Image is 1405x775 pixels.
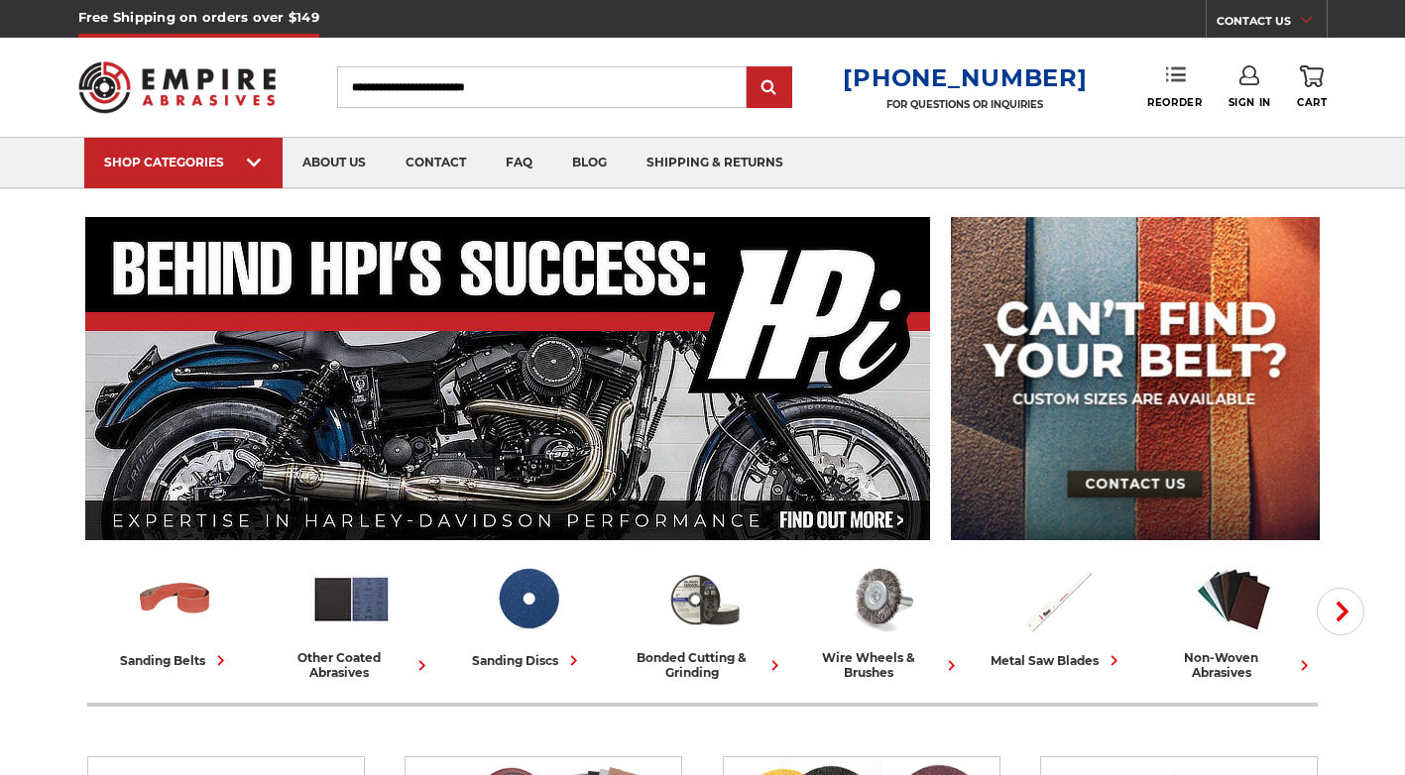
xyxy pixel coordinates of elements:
div: SHOP CATEGORIES [104,155,263,169]
a: bonded cutting & grinding [625,558,785,680]
img: Sanding Belts [134,558,216,640]
span: Cart [1297,96,1327,109]
img: promo banner for custom belts. [951,217,1320,540]
div: sanding belts [120,650,231,671]
div: non-woven abrasives [1154,650,1315,680]
a: metal saw blades [978,558,1138,671]
a: blog [552,138,627,188]
span: Sign In [1229,96,1271,109]
a: faq [486,138,552,188]
img: Wire Wheels & Brushes [840,558,922,640]
img: Banner for an interview featuring Horsepower Inc who makes Harley performance upgrades featured o... [85,217,931,540]
div: bonded cutting & grinding [625,650,785,680]
a: sanding belts [95,558,256,671]
img: Metal Saw Blades [1016,558,1099,640]
p: FOR QUESTIONS OR INQUIRIES [843,98,1087,111]
div: wire wheels & brushes [801,650,962,680]
a: CONTACT US [1217,10,1327,38]
img: Empire Abrasives [78,49,277,126]
a: sanding discs [448,558,609,671]
a: shipping & returns [627,138,803,188]
input: Submit [750,68,789,108]
div: sanding discs [472,650,584,671]
a: non-woven abrasives [1154,558,1315,680]
img: Non-woven Abrasives [1193,558,1275,640]
a: [PHONE_NUMBER] [843,63,1087,92]
div: other coated abrasives [272,650,432,680]
span: Reorder [1147,96,1202,109]
img: Bonded Cutting & Grinding [663,558,746,640]
a: wire wheels & brushes [801,558,962,680]
img: Sanding Discs [487,558,569,640]
a: other coated abrasives [272,558,432,680]
a: Cart [1297,65,1327,109]
a: Reorder [1147,65,1202,108]
a: contact [386,138,486,188]
img: Other Coated Abrasives [310,558,393,640]
div: metal saw blades [991,650,1124,671]
button: Next [1317,588,1364,635]
a: about us [283,138,386,188]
